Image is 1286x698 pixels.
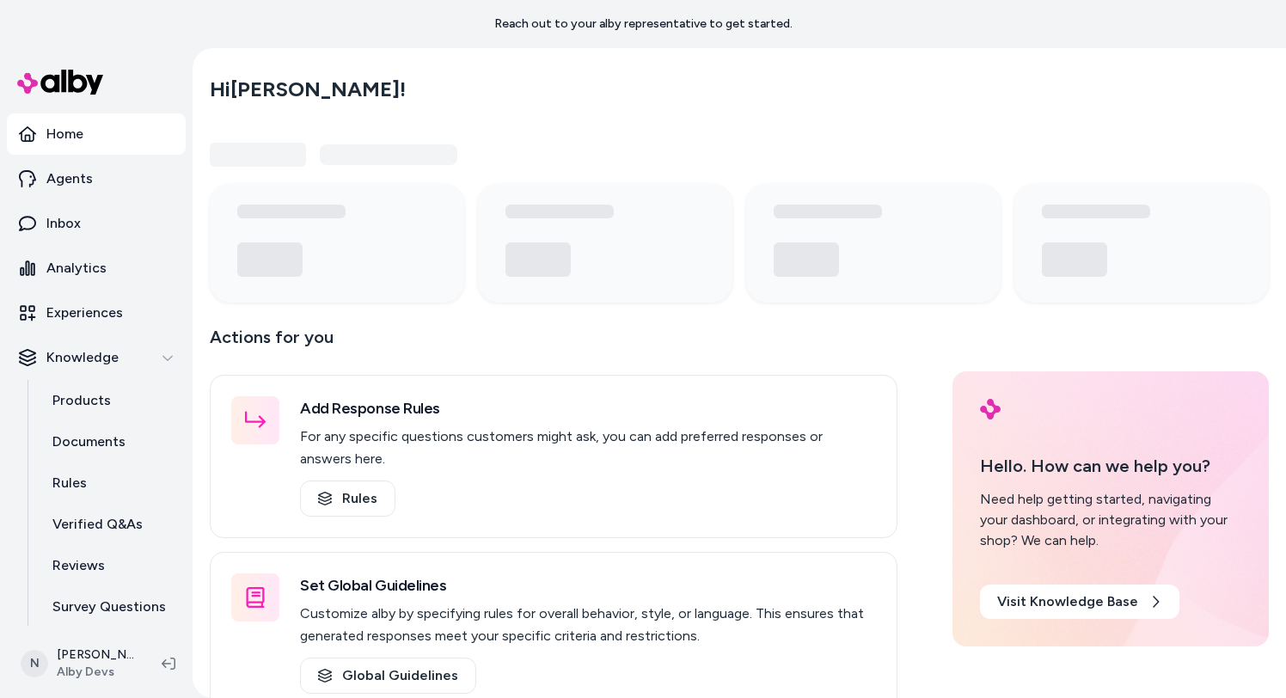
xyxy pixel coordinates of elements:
[7,292,186,334] a: Experiences
[980,399,1001,419] img: alby Logo
[300,603,876,647] p: Customize alby by specifying rules for overall behavior, style, or language. This ensures that ge...
[980,585,1179,619] a: Visit Knowledge Base
[52,473,87,493] p: Rules
[46,168,93,189] p: Agents
[52,432,126,452] p: Documents
[300,573,876,597] h3: Set Global Guidelines
[10,636,148,691] button: N[PERSON_NAME]Alby Devs
[300,658,476,694] a: Global Guidelines
[52,597,166,617] p: Survey Questions
[7,337,186,378] button: Knowledge
[7,203,186,244] a: Inbox
[35,545,186,586] a: Reviews
[300,426,876,470] p: For any specific questions customers might ask, you can add preferred responses or answers here.
[52,390,111,411] p: Products
[17,70,103,95] img: alby Logo
[52,514,143,535] p: Verified Q&As
[7,158,186,199] a: Agents
[35,421,186,462] a: Documents
[57,646,134,664] p: [PERSON_NAME]
[57,664,134,681] span: Alby Devs
[980,489,1241,551] div: Need help getting started, navigating your dashboard, or integrating with your shop? We can help.
[210,323,897,364] p: Actions for you
[21,650,48,677] span: N
[300,396,876,420] h3: Add Response Rules
[980,453,1241,479] p: Hello. How can we help you?
[7,113,186,155] a: Home
[35,586,186,628] a: Survey Questions
[46,258,107,279] p: Analytics
[46,124,83,144] p: Home
[35,380,186,421] a: Products
[494,15,793,33] p: Reach out to your alby representative to get started.
[300,481,395,517] a: Rules
[35,462,186,504] a: Rules
[35,504,186,545] a: Verified Q&As
[7,248,186,289] a: Analytics
[52,555,105,576] p: Reviews
[46,347,119,368] p: Knowledge
[46,303,123,323] p: Experiences
[210,77,406,102] h2: Hi [PERSON_NAME] !
[46,213,81,234] p: Inbox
